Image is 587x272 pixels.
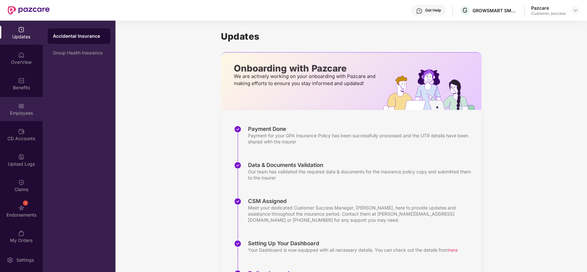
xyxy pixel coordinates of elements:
[448,247,458,253] span: here
[248,247,458,253] div: Your Dashboard is now equipped with all necessary details. You can check out the details from
[221,31,482,42] h1: Updates
[8,6,50,15] img: New Pazcare Logo
[416,8,423,14] img: svg+xml;base64,PHN2ZyBpZD0iSGVscC0zMngzMiIgeG1sbnM9Imh0dHA6Ly93d3cudzMub3JnLzIwMDAvc3ZnIiB3aWR0aD...
[18,77,25,84] img: svg+xml;base64,PHN2ZyBpZD0iQmVuZWZpdHMiIHhtbG5zPSJodHRwOi8vd3d3LnczLm9yZy8yMDAwL3N2ZyIgd2lkdGg9Ij...
[248,240,458,247] div: Setting Up Your Dashboard
[53,33,105,39] div: Accidental Insurance
[248,205,475,223] div: Meet your dedicated Customer Success Manager, [PERSON_NAME], here to provide updates and assistan...
[234,161,242,169] img: svg+xml;base64,PHN2ZyBpZD0iU3RlcC1Eb25lLTMyeDMyIiB4bWxucz0iaHR0cDovL3d3dy53My5vcmcvMjAwMC9zdmciIH...
[18,26,25,33] img: svg+xml;base64,PHN2ZyBpZD0iVXBkYXRlZCIgeG1sbnM9Imh0dHA6Ly93d3cudzMub3JnLzIwMDAvc3ZnIiB3aWR0aD0iMj...
[234,240,242,248] img: svg+xml;base64,PHN2ZyBpZD0iU3RlcC1Eb25lLTMyeDMyIiB4bWxucz0iaHR0cDovL3d3dy53My5vcmcvMjAwMC9zdmciIH...
[234,65,377,71] p: Onboarding with Pazcare
[234,73,377,87] p: We are actively working on your onboarding with Pazcare and making efforts to ensure you stay inf...
[425,8,441,13] div: Get Help
[531,11,566,16] div: Customer_success
[573,8,578,13] img: svg+xml;base64,PHN2ZyBpZD0iRHJvcGRvd24tMzJ4MzIiIHhtbG5zPSJodHRwOi8vd3d3LnczLm9yZy8yMDAwL3N2ZyIgd2...
[18,205,25,211] img: svg+xml;base64,PHN2ZyBpZD0iRW5kb3JzZW1lbnRzIiB4bWxucz0iaHR0cDovL3d3dy53My5vcmcvMjAwMC9zdmciIHdpZH...
[18,230,25,237] img: svg+xml;base64,PHN2ZyBpZD0iTXlfT3JkZXJzIiBkYXRhLW5hbWU9Ik15IE9yZGVycyIgeG1sbnM9Imh0dHA6Ly93d3cudz...
[18,154,25,160] img: svg+xml;base64,PHN2ZyBpZD0iVXBsb2FkX0xvZ3MiIGRhdGEtbmFtZT0iVXBsb2FkIExvZ3MiIHhtbG5zPSJodHRwOi8vd3...
[383,69,482,110] img: hrOnboarding
[463,6,467,14] span: G
[248,132,475,145] div: Payment for your GPA Insurance Policy has been successfully processed and the UTR details have be...
[18,52,25,58] img: svg+xml;base64,PHN2ZyBpZD0iSG9tZSIgeG1sbnM9Imh0dHA6Ly93d3cudzMub3JnLzIwMDAvc3ZnIiB3aWR0aD0iMjAiIG...
[18,128,25,135] img: svg+xml;base64,PHN2ZyBpZD0iQ0RfQWNjb3VudHMiIGRhdGEtbmFtZT0iQ0QgQWNjb3VudHMiIHhtbG5zPSJodHRwOi8vd3...
[234,198,242,205] img: svg+xml;base64,PHN2ZyBpZD0iU3RlcC1Eb25lLTMyeDMyIiB4bWxucz0iaHR0cDovL3d3dy53My5vcmcvMjAwMC9zdmciIH...
[473,7,518,14] div: GROWSMART SMB SOLUTIONS PRIVATE LIMITED
[248,169,475,181] div: Our team has validated the required data & documents for the insurance policy copy and submitted ...
[53,50,105,55] div: Group Health Insurance
[7,257,13,263] img: svg+xml;base64,PHN2ZyBpZD0iU2V0dGluZy0yMHgyMCIgeG1sbnM9Imh0dHA6Ly93d3cudzMub3JnLzIwMDAvc3ZnIiB3aW...
[248,125,475,132] div: Payment Done
[18,103,25,109] img: svg+xml;base64,PHN2ZyBpZD0iRW1wbG95ZWVzIiB4bWxucz0iaHR0cDovL3d3dy53My5vcmcvMjAwMC9zdmciIHdpZHRoPS...
[531,5,566,11] div: Pazcare
[15,257,36,263] div: Settings
[248,161,475,169] div: Data & Documents Validation
[248,198,475,205] div: CSM Assigned
[18,179,25,186] img: svg+xml;base64,PHN2ZyBpZD0iQ2xhaW0iIHhtbG5zPSJodHRwOi8vd3d3LnczLm9yZy8yMDAwL3N2ZyIgd2lkdGg9IjIwIi...
[234,125,242,133] img: svg+xml;base64,PHN2ZyBpZD0iU3RlcC1Eb25lLTMyeDMyIiB4bWxucz0iaHR0cDovL3d3dy53My5vcmcvMjAwMC9zdmciIH...
[23,200,28,206] div: 1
